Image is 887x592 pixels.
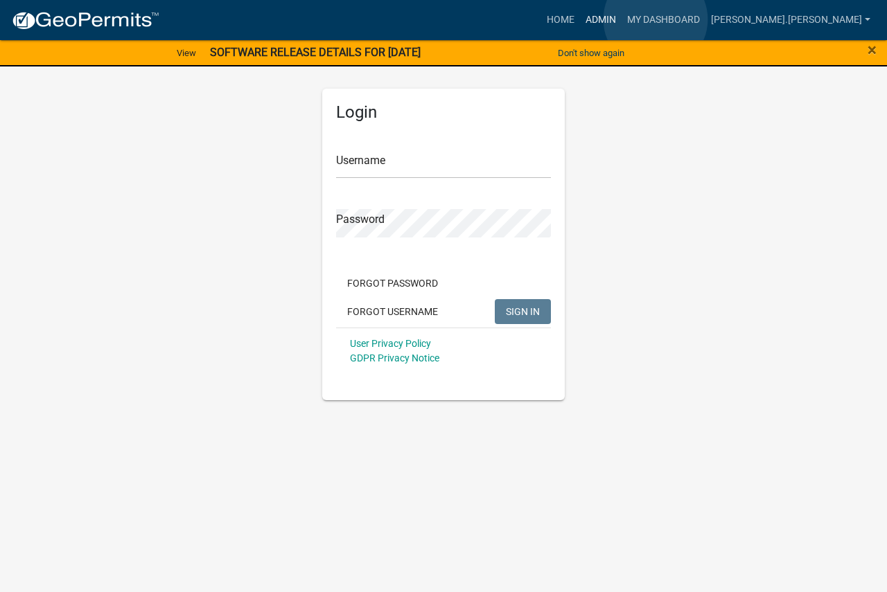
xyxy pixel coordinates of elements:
button: Forgot Password [336,271,449,296]
a: Home [541,7,580,33]
button: SIGN IN [495,299,551,324]
strong: SOFTWARE RELEASE DETAILS FOR [DATE] [210,46,421,59]
span: × [868,40,877,60]
a: My Dashboard [622,7,705,33]
button: Forgot Username [336,299,449,324]
a: User Privacy Policy [350,338,431,349]
h5: Login [336,102,551,123]
button: Don't show again [552,42,630,64]
a: Admin [580,7,622,33]
a: GDPR Privacy Notice [350,352,439,364]
a: View [171,42,202,64]
a: [PERSON_NAME].[PERSON_NAME] [705,7,876,33]
button: Close [868,42,877,58]
span: SIGN IN [506,305,540,316]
